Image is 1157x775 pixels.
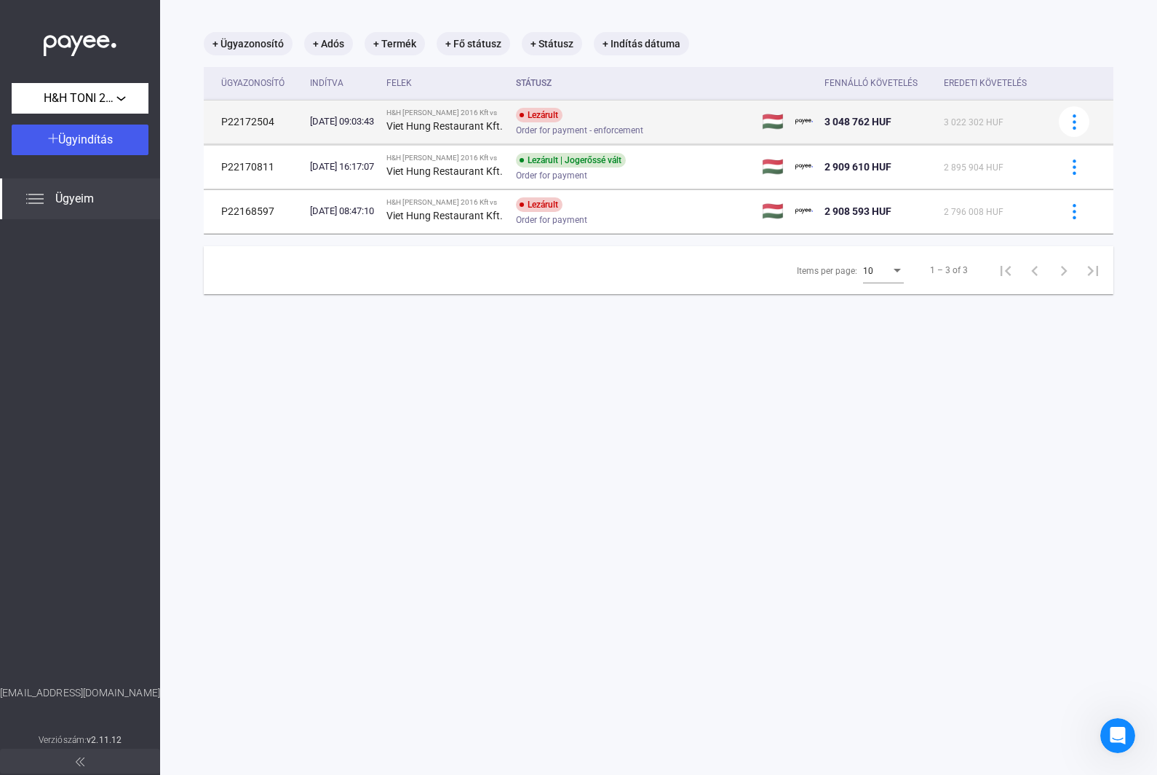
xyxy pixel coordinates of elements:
span: 3 022 302 HUF [944,117,1003,127]
div: Eredeti követelés [944,74,1041,92]
div: Lezárult | Jogerőssé vált [516,153,626,168]
button: First page [991,256,1020,285]
div: Lezárult [516,108,562,122]
td: P22168597 [204,189,304,233]
span: Order for payment [516,167,587,184]
mat-chip: + Ügyazonosító [204,32,293,55]
span: H&H TONI 2016 Kft [44,90,116,107]
td: 🇭🇺 [756,100,790,143]
img: plus-white.svg [48,133,58,143]
div: Items per page: [797,262,857,280]
div: Indítva [310,74,375,92]
strong: v2.11.12 [87,735,122,745]
button: more-blue [1059,196,1089,227]
span: 10 [863,266,873,276]
img: payee-logo [795,158,813,176]
td: 🇭🇺 [756,145,790,189]
div: [DATE] 09:03:43 [310,114,375,129]
span: Order for payment - enforcement [516,122,643,139]
mat-chip: + Indítás dátuma [594,32,689,55]
img: arrow-double-left-grey.svg [76,758,84,766]
mat-chip: + Státusz [522,32,582,55]
button: Previous page [1020,256,1049,285]
button: more-blue [1059,106,1089,137]
iframe: Intercom live chat [1100,718,1135,753]
img: list.svg [26,190,44,208]
button: more-blue [1059,152,1089,182]
span: Ügyindítás [58,133,113,146]
span: 2 908 593 HUF [824,205,891,217]
span: 2 796 008 HUF [944,207,1003,217]
img: payee-logo [795,113,813,130]
span: 2 909 610 HUF [824,161,891,173]
img: more-blue [1067,114,1082,130]
button: Collapse window [437,6,465,34]
img: more-blue [1067,160,1082,175]
div: [DATE] 08:47:10 [310,204,375,219]
div: 1 – 3 of 3 [930,261,968,279]
td: P22172504 [204,100,304,143]
mat-chip: + Adós [304,32,353,55]
div: H&H [PERSON_NAME] 2016 Kft vs [386,198,504,207]
th: Státusz [510,67,756,100]
button: Ügyindítás [12,125,148,155]
span: Ügyeim [55,190,94,208]
img: more-blue [1067,204,1082,219]
td: 🇭🇺 [756,189,790,233]
div: Lezárult [516,197,562,212]
div: Felek [386,74,412,92]
img: payee-logo [795,202,813,220]
strong: Viet Hung Restaurant Kft. [386,165,503,177]
div: Fennálló követelés [824,74,918,92]
strong: Viet Hung Restaurant Kft. [386,210,503,221]
mat-select: Items per page: [863,261,904,279]
button: Last page [1078,256,1108,285]
td: P22170811 [204,145,304,189]
div: H&H [PERSON_NAME] 2016 Kft vs [386,154,504,162]
div: Eredeti követelés [944,74,1027,92]
span: 3 048 762 HUF [824,116,891,127]
button: Next page [1049,256,1078,285]
button: H&H TONI 2016 Kft [12,83,148,114]
mat-chip: + Termék [365,32,425,55]
div: Indítva [310,74,343,92]
span: 2 895 904 HUF [944,162,1003,173]
img: white-payee-white-dot.svg [44,27,116,57]
div: Ügyazonosító [221,74,298,92]
strong: Viet Hung Restaurant Kft. [386,120,503,132]
div: Felek [386,74,504,92]
button: go back [9,6,37,34]
mat-chip: + Fő státusz [437,32,510,55]
div: Fennálló követelés [824,74,931,92]
div: Close [465,6,491,32]
span: Order for payment [516,211,587,229]
div: [DATE] 16:17:07 [310,160,375,174]
div: H&H [PERSON_NAME] 2016 Kft vs [386,109,504,117]
div: Ügyazonosító [221,74,285,92]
